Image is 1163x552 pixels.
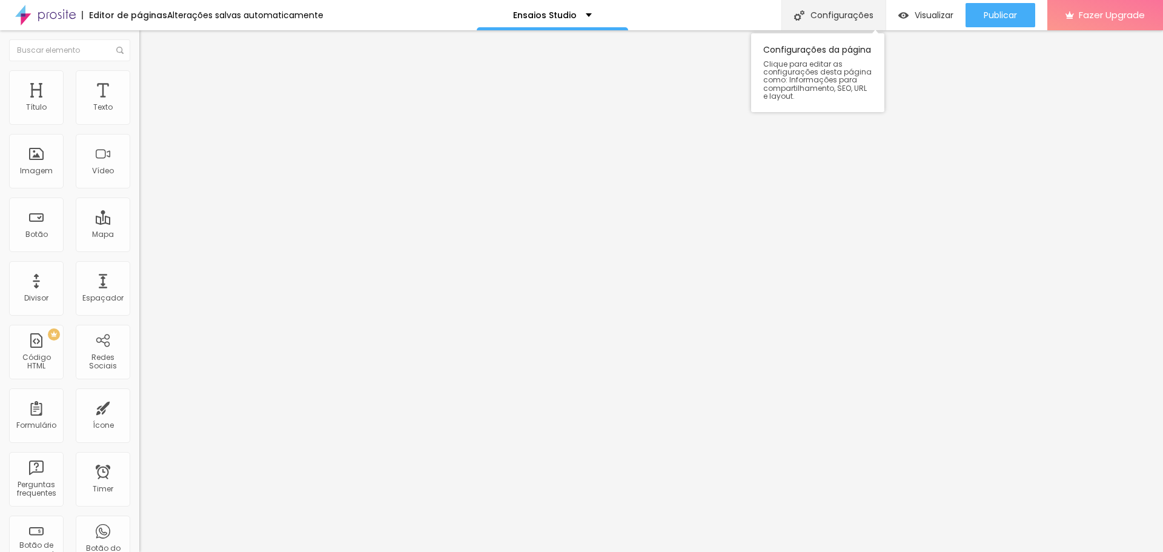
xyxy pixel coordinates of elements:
[93,485,113,493] div: Timer
[966,3,1035,27] button: Publicar
[92,230,114,239] div: Mapa
[24,294,48,302] div: Divisor
[513,11,577,19] p: Ensaios Studio
[167,11,323,19] div: Alterações salvas automaticamente
[898,10,909,21] img: view-1.svg
[9,39,130,61] input: Buscar elemento
[12,481,60,498] div: Perguntas frequentes
[116,47,124,54] img: Icone
[763,60,872,100] span: Clique para editar as configurações desta página como: Informações para compartilhamento, SEO, UR...
[1079,10,1145,20] span: Fazer Upgrade
[82,11,167,19] div: Editor de páginas
[93,421,114,430] div: Ícone
[82,294,124,302] div: Espaçador
[20,167,53,175] div: Imagem
[12,353,60,371] div: Código HTML
[92,167,114,175] div: Vídeo
[794,10,804,21] img: Icone
[93,103,113,111] div: Texto
[886,3,966,27] button: Visualizar
[984,10,1017,20] span: Publicar
[751,33,884,112] div: Configurações da página
[79,353,127,371] div: Redes Sociais
[25,230,48,239] div: Botão
[16,421,56,430] div: Formulário
[26,103,47,111] div: Título
[915,10,953,20] span: Visualizar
